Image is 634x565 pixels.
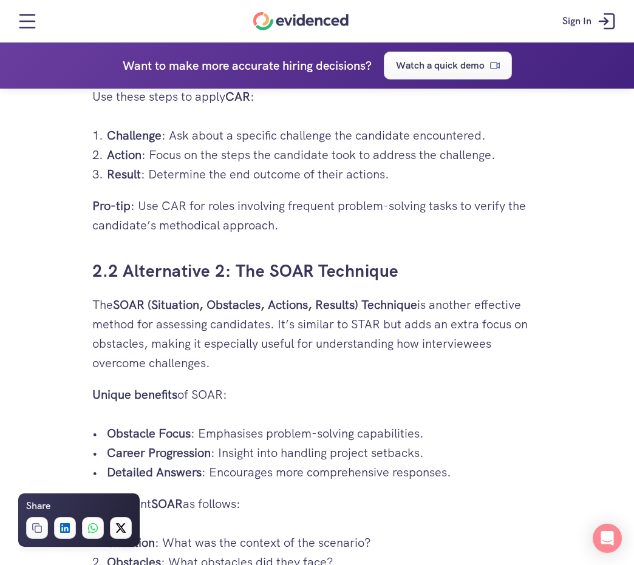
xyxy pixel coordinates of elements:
p: : Determine the end outcome of their actions. [107,164,542,184]
p: : Ask about a specific challenge the candidate encountered. [107,126,542,145]
h6: Share [26,498,50,514]
p: : Use CAR for roles involving frequent problem-solving tasks to verify the candidate’s methodical... [92,196,542,235]
strong: Challenge [107,127,162,143]
p: : Encourages more comprehensive responses. [107,462,542,482]
a: Home [253,12,349,30]
strong: Unique benefits [92,387,177,402]
a: 2.2 Alternative 2: The SOAR Technique [92,260,399,282]
strong: Pro-tip [92,198,131,214]
p: : Insight into handling project setbacks. [107,443,542,462]
div: Open Intercom Messenger [593,524,622,553]
strong: Action [107,147,141,163]
p: Implement as follows: [92,494,542,513]
p: The is another effective method for assessing candidates. It’s similar to STAR but adds an extra ... [92,295,542,373]
strong: Career Progression [107,445,211,461]
strong: SOAR [151,496,183,512]
p: : What was the context of the scenario? [107,533,542,552]
p: of SOAR: [92,385,542,404]
h4: Want to make more accurate hiring decisions? [123,56,372,75]
p: : Focus on the steps the candidate took to address the challenge. [107,145,542,164]
strong: CAR [225,89,250,104]
p: Sign In [562,13,591,29]
a: Sign In [553,3,628,39]
p: : Emphasises problem-solving capabilities. [107,424,542,443]
p: Watch a quick demo [396,58,485,73]
strong: Detailed Answers [107,464,202,480]
strong: SOAR (Situation, Obstacles, Actions, Results) Technique [113,297,417,313]
strong: Result [107,166,141,182]
p: Use these steps to apply : [92,87,542,106]
strong: Obstacle Focus [107,425,191,441]
a: Watch a quick demo [384,52,512,80]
